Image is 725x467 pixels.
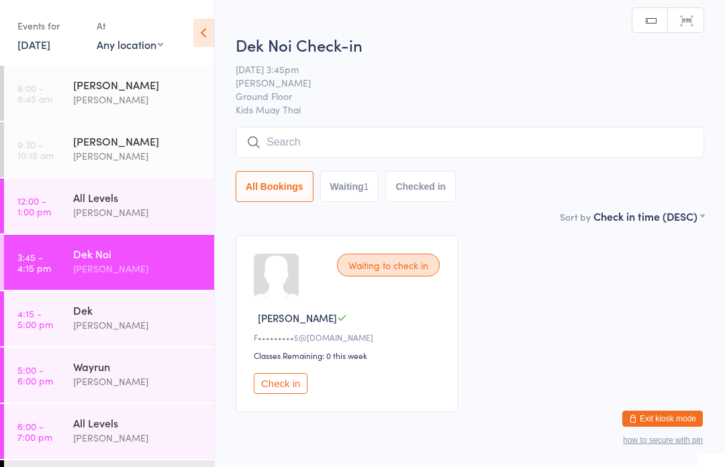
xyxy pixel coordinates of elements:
[236,89,683,103] span: Ground Floor
[17,83,52,104] time: 6:00 - 6:45 am
[623,435,703,445] button: how to secure with pin
[385,171,456,202] button: Checked in
[97,15,163,37] div: At
[97,37,163,52] div: Any location
[236,62,683,76] span: [DATE] 3:45pm
[73,134,203,148] div: [PERSON_NAME]
[73,148,203,164] div: [PERSON_NAME]
[17,37,50,52] a: [DATE]
[258,311,337,325] span: [PERSON_NAME]
[337,254,440,276] div: Waiting to check in
[73,430,203,446] div: [PERSON_NAME]
[4,66,214,121] a: 6:00 -6:45 am[PERSON_NAME][PERSON_NAME]
[73,317,203,333] div: [PERSON_NAME]
[560,210,591,223] label: Sort by
[73,415,203,430] div: All Levels
[73,190,203,205] div: All Levels
[622,411,703,427] button: Exit kiosk mode
[236,171,313,202] button: All Bookings
[4,178,214,234] a: 12:00 -1:00 pmAll Levels[PERSON_NAME]
[73,92,203,107] div: [PERSON_NAME]
[73,261,203,276] div: [PERSON_NAME]
[73,374,203,389] div: [PERSON_NAME]
[17,252,51,273] time: 3:45 - 4:15 pm
[593,209,704,223] div: Check in time (DESC)
[73,246,203,261] div: Dek Noi
[254,350,444,361] div: Classes Remaining: 0 this week
[17,15,83,37] div: Events for
[4,122,214,177] a: 9:30 -10:15 am[PERSON_NAME][PERSON_NAME]
[73,359,203,374] div: Wayrun
[236,103,704,116] span: Kids Muay Thai
[17,308,53,329] time: 4:15 - 5:00 pm
[236,127,704,158] input: Search
[236,34,704,56] h2: Dek Noi Check-in
[17,139,54,160] time: 9:30 - 10:15 am
[17,364,53,386] time: 5:00 - 6:00 pm
[4,235,214,290] a: 3:45 -4:15 pmDek Noi[PERSON_NAME]
[254,331,444,343] div: F•••••••••5@[DOMAIN_NAME]
[4,291,214,346] a: 4:15 -5:00 pmDek[PERSON_NAME]
[73,205,203,220] div: [PERSON_NAME]
[17,421,52,442] time: 6:00 - 7:00 pm
[17,195,51,217] time: 12:00 - 1:00 pm
[254,373,307,394] button: Check in
[320,171,379,202] button: Waiting1
[4,348,214,403] a: 5:00 -6:00 pmWayrun[PERSON_NAME]
[73,77,203,92] div: [PERSON_NAME]
[236,76,683,89] span: [PERSON_NAME]
[364,181,369,192] div: 1
[73,303,203,317] div: Dek
[4,404,214,459] a: 6:00 -7:00 pmAll Levels[PERSON_NAME]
